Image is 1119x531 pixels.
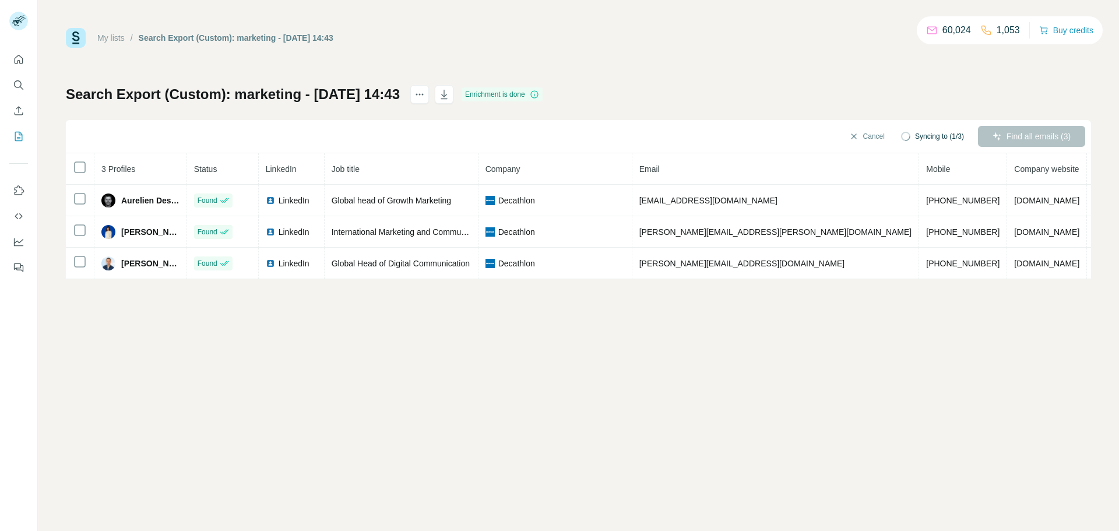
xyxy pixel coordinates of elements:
[332,227,520,237] span: International Marketing and Communication Director
[101,256,115,270] img: Avatar
[194,164,217,174] span: Status
[121,258,180,269] span: [PERSON_NAME]
[66,85,400,104] h1: Search Export (Custom): marketing - [DATE] 14:43
[485,196,495,205] img: company-logo
[198,195,217,206] span: Found
[639,164,660,174] span: Email
[266,196,275,205] img: LinkedIn logo
[332,259,470,268] span: Global Head of Digital Communication
[9,75,28,96] button: Search
[9,126,28,147] button: My lists
[9,49,28,70] button: Quick start
[1014,227,1079,237] span: [DOMAIN_NAME]
[131,32,133,44] li: /
[139,32,333,44] div: Search Export (Custom): marketing - [DATE] 14:43
[198,227,217,237] span: Found
[942,23,971,37] p: 60,024
[926,164,950,174] span: Mobile
[66,28,86,48] img: Surfe Logo
[332,196,451,205] span: Global head of Growth Marketing
[498,195,535,206] span: Decathlon
[926,196,1000,205] span: [PHONE_NUMBER]
[279,195,309,206] span: LinkedIn
[9,257,28,278] button: Feedback
[101,194,115,208] img: Avatar
[639,227,912,237] span: [PERSON_NAME][EMAIL_ADDRESS][PERSON_NAME][DOMAIN_NAME]
[997,23,1020,37] p: 1,053
[266,259,275,268] img: LinkedIn logo
[485,227,495,237] img: company-logo
[1014,164,1079,174] span: Company website
[926,227,1000,237] span: [PHONE_NUMBER]
[462,87,543,101] div: Enrichment is done
[9,206,28,227] button: Use Surfe API
[121,195,180,206] span: Aurelien Deschodt
[9,231,28,252] button: Dashboard
[101,225,115,239] img: Avatar
[1014,196,1079,205] span: [DOMAIN_NAME]
[332,164,360,174] span: Job title
[121,226,180,238] span: [PERSON_NAME]
[498,258,535,269] span: Decathlon
[266,164,297,174] span: LinkedIn
[279,226,309,238] span: LinkedIn
[915,131,964,142] span: Syncing to (1/3)
[1039,22,1093,38] button: Buy credits
[485,164,520,174] span: Company
[266,227,275,237] img: LinkedIn logo
[639,259,844,268] span: [PERSON_NAME][EMAIL_ADDRESS][DOMAIN_NAME]
[9,100,28,121] button: Enrich CSV
[9,180,28,201] button: Use Surfe on LinkedIn
[639,196,777,205] span: [EMAIL_ADDRESS][DOMAIN_NAME]
[1014,259,1079,268] span: [DOMAIN_NAME]
[841,126,893,147] button: Cancel
[198,258,217,269] span: Found
[101,164,135,174] span: 3 Profiles
[410,85,429,104] button: actions
[97,33,125,43] a: My lists
[926,259,1000,268] span: [PHONE_NUMBER]
[279,258,309,269] span: LinkedIn
[498,226,535,238] span: Decathlon
[485,259,495,268] img: company-logo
